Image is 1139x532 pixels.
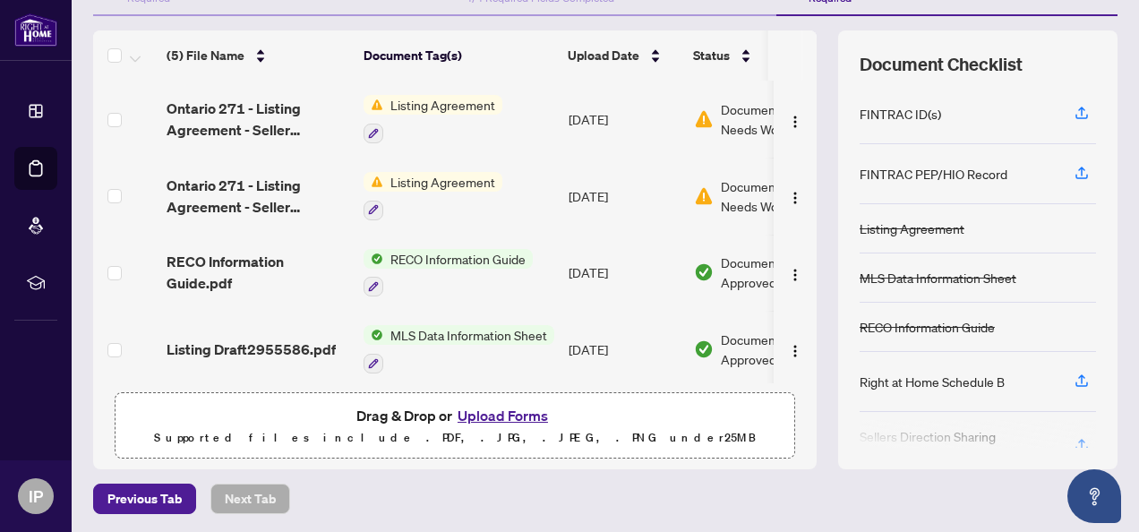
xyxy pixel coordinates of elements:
[860,372,1005,391] div: Right at Home Schedule B
[167,339,336,360] span: Listing Draft2955586.pdf
[788,191,802,205] img: Logo
[107,485,182,513] span: Previous Tab
[356,404,553,427] span: Drag & Drop or
[568,46,639,65] span: Upload Date
[364,172,383,192] img: Status Icon
[686,30,838,81] th: Status
[561,30,686,81] th: Upload Date
[721,253,832,292] span: Document Approved
[167,251,349,294] span: RECO Information Guide.pdf
[452,404,553,427] button: Upload Forms
[694,339,714,359] img: Document Status
[860,164,1007,184] div: FINTRAC PEP/HIO Record
[781,335,809,364] button: Logo
[364,325,383,345] img: Status Icon
[694,109,714,129] img: Document Status
[210,484,290,514] button: Next Tab
[694,262,714,282] img: Document Status
[781,258,809,287] button: Logo
[860,317,995,337] div: RECO Information Guide
[860,104,941,124] div: FINTRAC ID(s)
[693,46,730,65] span: Status
[721,176,814,216] span: Document Needs Work
[788,115,802,129] img: Logo
[167,175,349,218] span: Ontario 271 - Listing Agreement - Seller Designated Representation Agreement - Authority to Offer...
[561,81,687,158] td: [DATE]
[93,484,196,514] button: Previous Tab
[561,158,687,235] td: [DATE]
[383,325,554,345] span: MLS Data Information Sheet
[364,249,383,269] img: Status Icon
[364,95,502,143] button: Status IconListing Agreement
[14,13,57,47] img: logo
[781,182,809,210] button: Logo
[167,46,244,65] span: (5) File Name
[364,95,383,115] img: Status Icon
[167,98,349,141] span: Ontario 271 - Listing Agreement - Seller Designated Representation Agreement - Authority to Offer...
[721,330,832,369] span: Document Approved
[364,172,502,220] button: Status IconListing Agreement
[694,186,714,206] img: Document Status
[159,30,356,81] th: (5) File Name
[364,325,554,373] button: Status IconMLS Data Information Sheet
[788,268,802,282] img: Logo
[781,105,809,133] button: Logo
[721,99,814,139] span: Document Needs Work
[383,95,502,115] span: Listing Agreement
[29,484,43,509] span: IP
[860,219,964,238] div: Listing Agreement
[383,172,502,192] span: Listing Agreement
[126,427,784,449] p: Supported files include .PDF, .JPG, .JPEG, .PNG under 25 MB
[364,249,533,297] button: Status IconRECO Information Guide
[860,268,1016,287] div: MLS Data Information Sheet
[860,52,1023,77] span: Document Checklist
[1067,469,1121,523] button: Open asap
[383,249,533,269] span: RECO Information Guide
[356,30,561,81] th: Document Tag(s)
[788,344,802,358] img: Logo
[561,235,687,312] td: [DATE]
[561,311,687,388] td: [DATE]
[116,393,794,459] span: Drag & Drop orUpload FormsSupported files include .PDF, .JPG, .JPEG, .PNG under25MB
